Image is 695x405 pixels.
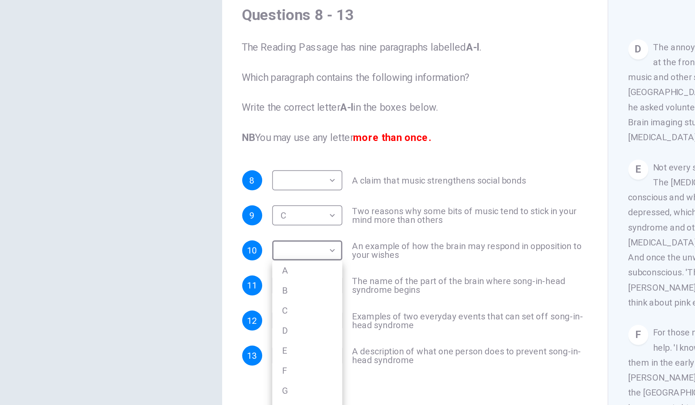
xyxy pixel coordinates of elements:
li: A [158,224,199,236]
li: F [158,283,199,294]
li: B [158,236,199,248]
li: H [158,306,199,318]
li: E [158,271,199,283]
li: D [158,259,199,271]
li: I [158,318,199,329]
li: C [158,248,199,259]
li: G [158,294,199,306]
